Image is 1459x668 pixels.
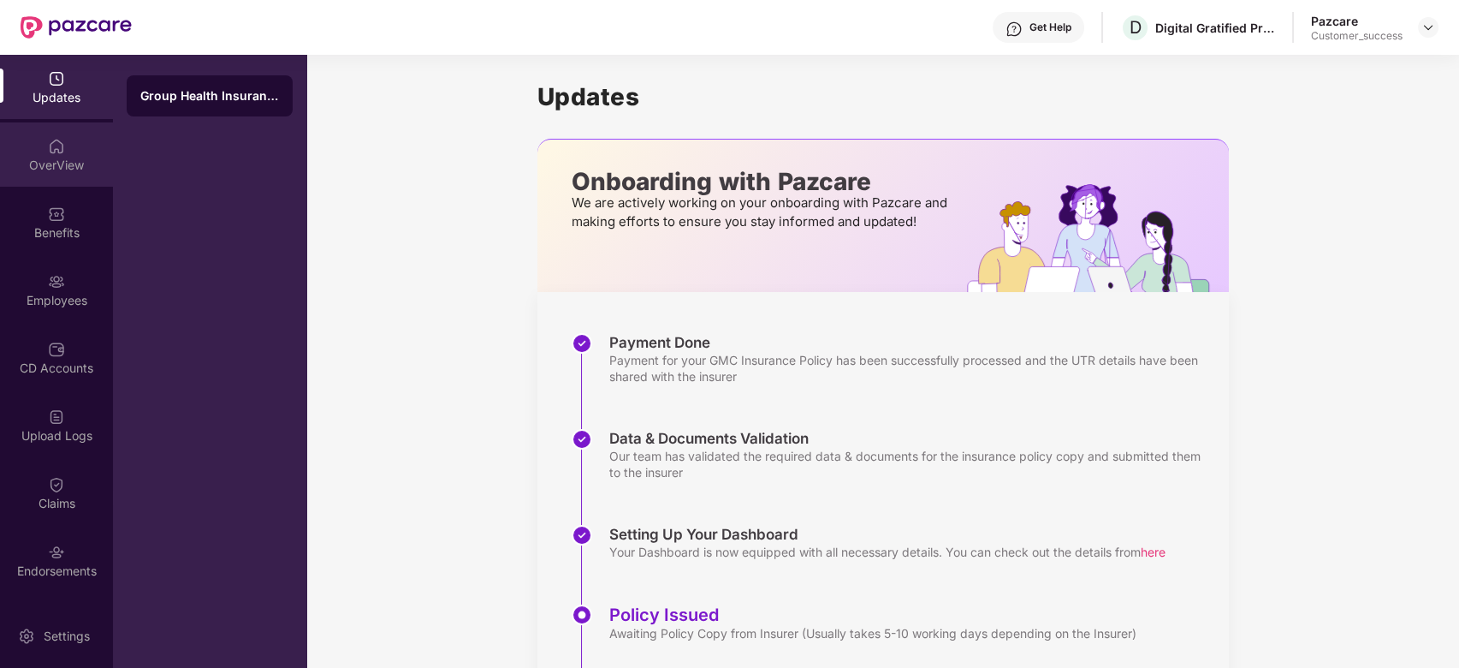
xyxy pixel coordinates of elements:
[609,544,1165,560] div: Your Dashboard is now equipped with all necessary details. You can check out the details from
[48,341,65,358] img: svg+xml;base64,PHN2ZyBpZD0iQ0RfQWNjb3VudHMiIGRhdGEtbmFtZT0iQ0QgQWNjb3VudHMiIHhtbG5zPSJodHRwOi8vd3...
[1155,20,1275,36] div: Digital Gratified Private Limited
[609,352,1212,385] div: Payment for your GMC Insurance Policy has been successfully processed and the UTR details have be...
[1311,29,1403,43] div: Customer_success
[48,544,65,561] img: svg+xml;base64,PHN2ZyBpZD0iRW5kb3JzZW1lbnRzIiB4bWxucz0iaHR0cDovL3d3dy53My5vcmcvMjAwMC9zdmciIHdpZH...
[609,333,1212,352] div: Payment Done
[39,628,95,645] div: Settings
[609,625,1136,641] div: Awaiting Policy Copy from Insurer (Usually takes 5-10 working days depending on the Insurer)
[572,525,592,546] img: svg+xml;base64,PHN2ZyBpZD0iU3RlcC1Eb25lLTMyeDMyIiB4bWxucz0iaHR0cDovL3d3dy53My5vcmcvMjAwMC9zdmciIH...
[572,194,952,231] p: We are actively working on your onboarding with Pazcare and making efforts to ensure you stay inf...
[572,333,592,354] img: svg+xml;base64,PHN2ZyBpZD0iU3RlcC1Eb25lLTMyeDMyIiB4bWxucz0iaHR0cDovL3d3dy53My5vcmcvMjAwMC9zdmciIH...
[21,16,132,39] img: New Pazcare Logo
[572,174,952,189] p: Onboarding with Pazcare
[967,184,1228,292] img: hrOnboarding
[1130,17,1142,38] span: D
[1005,21,1023,38] img: svg+xml;base64,PHN2ZyBpZD0iSGVscC0zMngzMiIgeG1sbnM9Imh0dHA6Ly93d3cudzMub3JnLzIwMDAvc3ZnIiB3aWR0aD...
[1421,21,1435,34] img: svg+xml;base64,PHN2ZyBpZD0iRHJvcGRvd24tMzJ4MzIiIHhtbG5zPSJodHRwOi8vd3d3LnczLm9yZy8yMDAwL3N2ZyIgd2...
[140,87,279,104] div: Group Health Insurance
[609,605,1136,625] div: Policy Issued
[48,206,65,223] img: svg+xml;base64,PHN2ZyBpZD0iQmVuZWZpdHMiIHhtbG5zPSJodHRwOi8vd3d3LnczLm9yZy8yMDAwL3N2ZyIgd2lkdGg9Ij...
[18,628,35,645] img: svg+xml;base64,PHN2ZyBpZD0iU2V0dGluZy0yMHgyMCIgeG1sbnM9Imh0dHA6Ly93d3cudzMub3JnLzIwMDAvc3ZnIiB3aW...
[1029,21,1071,34] div: Get Help
[572,605,592,625] img: svg+xml;base64,PHN2ZyBpZD0iU3RlcC1BY3RpdmUtMzJ4MzIiIHhtbG5zPSJodHRwOi8vd3d3LnczLm9yZy8yMDAwL3N2Zy...
[1311,13,1403,29] div: Pazcare
[609,448,1212,480] div: Our team has validated the required data & documents for the insurance policy copy and submitted ...
[48,70,65,87] img: svg+xml;base64,PHN2ZyBpZD0iVXBkYXRlZCIgeG1sbnM9Imh0dHA6Ly93d3cudzMub3JnLzIwMDAvc3ZnIiB3aWR0aD0iMj...
[609,525,1165,544] div: Setting Up Your Dashboard
[609,429,1212,448] div: Data & Documents Validation
[48,476,65,493] img: svg+xml;base64,PHN2ZyBpZD0iQ2xhaW0iIHhtbG5zPSJodHRwOi8vd3d3LnczLm9yZy8yMDAwL3N2ZyIgd2lkdGg9IjIwIi...
[48,273,65,290] img: svg+xml;base64,PHN2ZyBpZD0iRW1wbG95ZWVzIiB4bWxucz0iaHR0cDovL3d3dy53My5vcmcvMjAwMC9zdmciIHdpZHRoPS...
[48,409,65,426] img: svg+xml;base64,PHN2ZyBpZD0iVXBsb2FkX0xvZ3MiIGRhdGEtbmFtZT0iVXBsb2FkIExvZ3MiIHhtbG5zPSJodHRwOi8vd3...
[537,82,1229,111] h1: Updates
[1141,545,1165,559] span: here
[572,429,592,450] img: svg+xml;base64,PHN2ZyBpZD0iU3RlcC1Eb25lLTMyeDMyIiB4bWxucz0iaHR0cDovL3d3dy53My5vcmcvMjAwMC9zdmciIH...
[48,138,65,155] img: svg+xml;base64,PHN2ZyBpZD0iSG9tZSIgeG1sbnM9Imh0dHA6Ly93d3cudzMub3JnLzIwMDAvc3ZnIiB3aWR0aD0iMjAiIG...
